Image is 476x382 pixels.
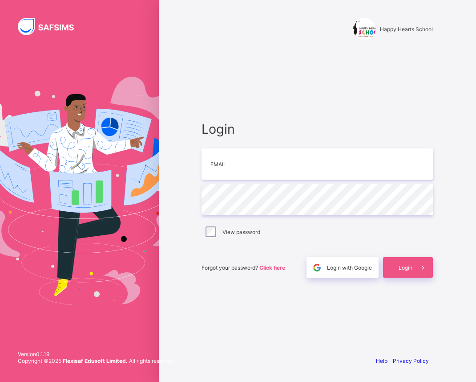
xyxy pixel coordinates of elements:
strong: Flexisaf Edusoft Limited. [63,357,128,364]
a: Click here [259,264,285,271]
img: google.396cfc9801f0270233282035f929180a.svg [312,263,322,273]
span: Login [399,264,412,271]
a: Help [376,357,387,364]
span: Version 0.1.19 [18,351,175,357]
span: Login [202,121,433,137]
span: Forgot your password? [202,264,285,271]
label: View password [222,229,260,235]
span: Happy Hearts School [380,26,433,33]
span: Copyright © 2025 All rights reserved. [18,357,175,364]
a: Privacy Policy [393,357,429,364]
img: SAFSIMS Logo [18,18,85,35]
span: Login with Google [327,264,372,271]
